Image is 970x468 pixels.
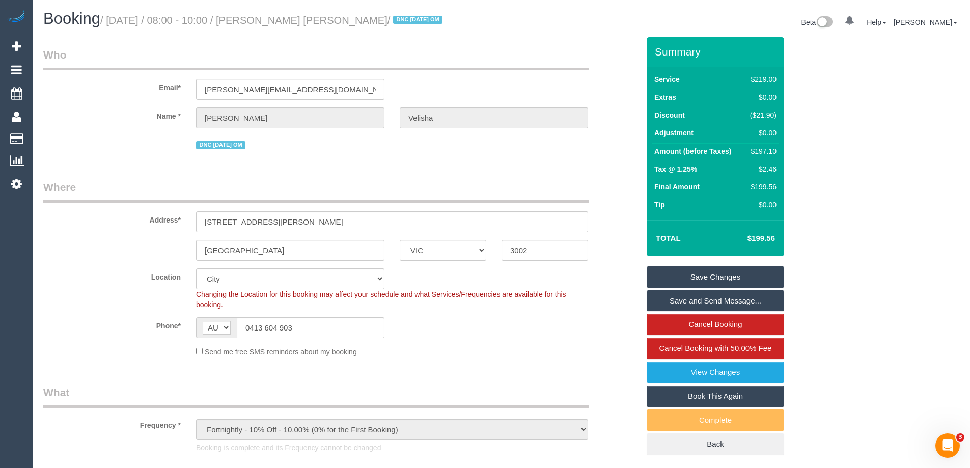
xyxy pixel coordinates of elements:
a: View Changes [647,362,784,383]
h3: Summary [655,46,779,58]
span: DNC [DATE] OM [196,141,245,149]
div: $0.00 [746,92,777,102]
span: Changing the Location for this booking may affect your schedule and what Services/Frequencies are... [196,290,566,309]
input: Suburb* [196,240,384,261]
label: Tip [654,200,665,210]
a: Help [867,18,886,26]
label: Adjustment [654,128,694,138]
input: Phone* [237,317,384,338]
label: Amount (before Taxes) [654,146,731,156]
div: $197.10 [746,146,777,156]
p: Booking is complete and its Frequency cannot be changed [196,443,588,453]
label: Extras [654,92,676,102]
input: Post Code* [502,240,588,261]
label: Service [654,74,680,85]
a: Save and Send Message... [647,290,784,312]
label: Name * [36,107,188,121]
label: Discount [654,110,685,120]
label: Email* [36,79,188,93]
span: Send me free SMS reminders about my booking [205,348,357,356]
a: Cancel Booking [647,314,784,335]
small: / [DATE] / 08:00 - 10:00 / [PERSON_NAME] [PERSON_NAME] [100,15,446,26]
label: Tax @ 1.25% [654,164,697,174]
input: Last Name* [400,107,588,128]
a: Book This Again [647,386,784,407]
span: / [387,15,446,26]
img: New interface [816,16,833,30]
input: Email* [196,79,384,100]
legend: Who [43,47,589,70]
label: Phone* [36,317,188,331]
div: $219.00 [746,74,777,85]
div: $2.46 [746,164,777,174]
strong: Total [656,234,681,242]
label: Final Amount [654,182,700,192]
a: Beta [801,18,833,26]
div: $199.56 [746,182,777,192]
label: Frequency * [36,417,188,430]
span: Cancel Booking with 50.00% Fee [659,344,772,352]
legend: What [43,385,589,408]
label: Address* [36,211,188,225]
div: $0.00 [746,128,777,138]
a: [PERSON_NAME] [894,18,957,26]
h4: $199.56 [717,234,775,243]
legend: Where [43,180,589,203]
div: ($21.90) [746,110,777,120]
a: Back [647,433,784,455]
input: First Name* [196,107,384,128]
span: Booking [43,10,100,27]
a: Save Changes [647,266,784,288]
label: Location [36,268,188,282]
span: 3 [956,433,964,442]
span: DNC [DATE] OM [393,16,442,24]
div: $0.00 [746,200,777,210]
iframe: Intercom live chat [935,433,960,458]
img: Automaid Logo [6,10,26,24]
a: Cancel Booking with 50.00% Fee [647,338,784,359]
